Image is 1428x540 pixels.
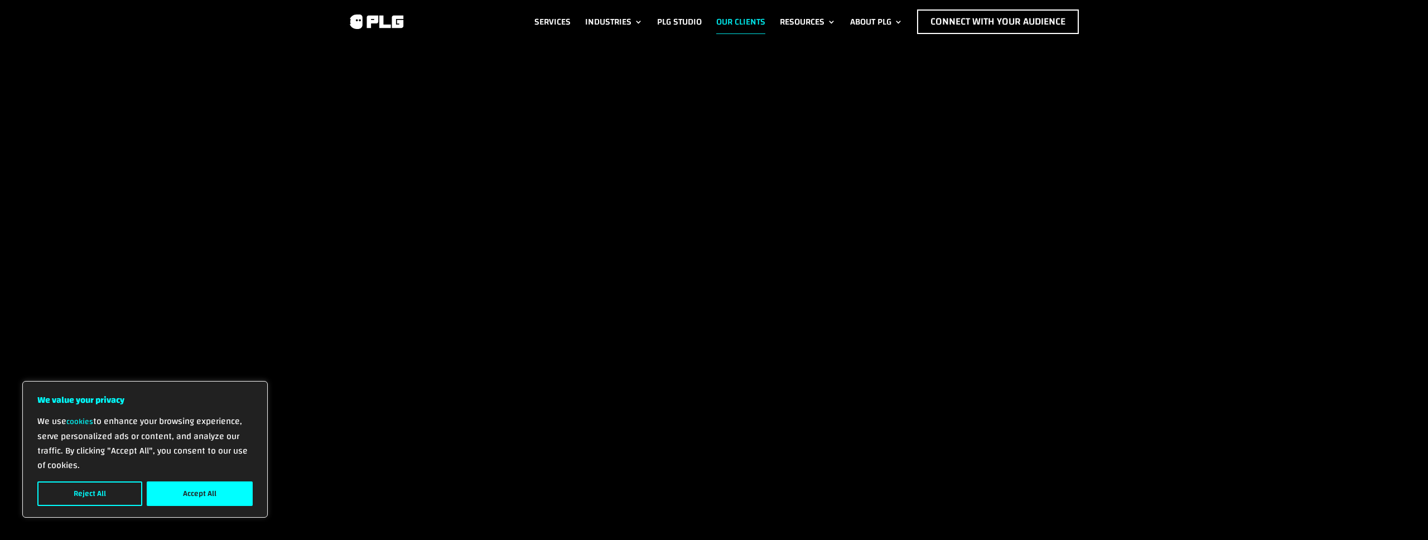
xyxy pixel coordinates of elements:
[780,9,836,34] a: Resources
[22,381,268,518] div: We value your privacy
[585,9,643,34] a: Industries
[66,414,93,429] a: cookies
[657,9,702,34] a: PLG Studio
[37,393,253,407] p: We value your privacy
[147,481,253,506] button: Accept All
[37,481,142,506] button: Reject All
[850,9,903,34] a: About PLG
[37,414,253,472] p: We use to enhance your browsing experience, serve personalized ads or content, and analyze our tr...
[534,9,571,34] a: Services
[917,9,1079,34] a: Connect with Your Audience
[716,9,765,34] a: Our Clients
